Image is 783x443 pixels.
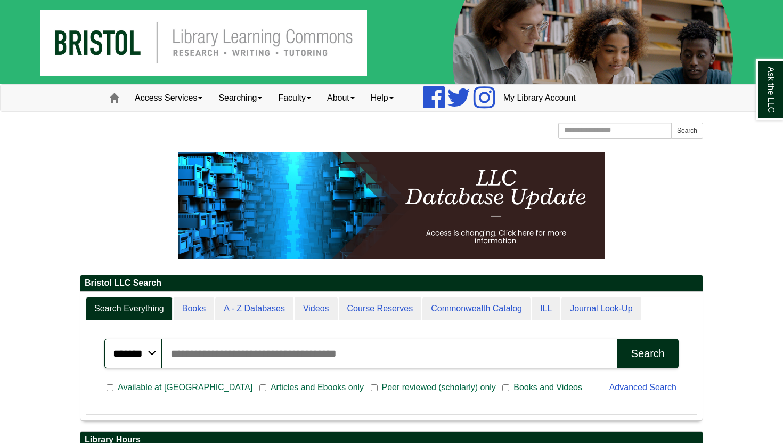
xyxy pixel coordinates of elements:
div: Search [631,348,665,360]
span: Peer reviewed (scholarly) only [378,381,500,394]
a: Videos [295,297,338,321]
a: About [319,85,363,111]
a: Course Reserves [339,297,422,321]
input: Books and Videos [502,383,509,393]
a: Books [174,297,214,321]
input: Articles and Ebooks only [259,383,266,393]
button: Search [617,339,679,368]
a: My Library Account [495,85,584,111]
a: Access Services [127,85,210,111]
a: Commonwealth Catalog [422,297,531,321]
span: Books and Videos [509,381,586,394]
button: Search [671,123,703,139]
h2: Bristol LLC Search [80,275,703,292]
a: Journal Look-Up [561,297,641,321]
input: Available at [GEOGRAPHIC_DATA] [107,383,113,393]
input: Peer reviewed (scholarly) only [371,383,378,393]
a: Faculty [270,85,319,111]
span: Articles and Ebooks only [266,381,368,394]
a: Advanced Search [609,383,676,392]
img: HTML tutorial [178,152,605,259]
span: Available at [GEOGRAPHIC_DATA] [113,381,257,394]
a: Searching [210,85,270,111]
a: A - Z Databases [215,297,293,321]
a: Search Everything [86,297,173,321]
a: Help [363,85,402,111]
a: ILL [532,297,560,321]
